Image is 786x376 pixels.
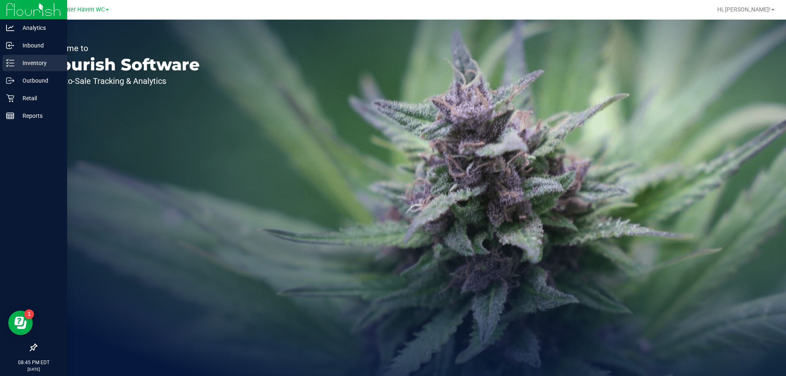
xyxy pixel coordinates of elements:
[58,6,105,13] span: Winter Haven WC
[44,44,200,52] p: Welcome to
[717,6,770,13] span: Hi, [PERSON_NAME]!
[14,76,63,86] p: Outbound
[4,359,63,366] p: 08:45 PM EDT
[6,59,14,67] inline-svg: Inventory
[8,311,33,335] iframe: Resource center
[6,77,14,85] inline-svg: Outbound
[14,111,63,121] p: Reports
[14,23,63,33] p: Analytics
[6,41,14,50] inline-svg: Inbound
[24,309,34,319] iframe: Resource center unread badge
[44,77,200,85] p: Seed-to-Sale Tracking & Analytics
[6,112,14,120] inline-svg: Reports
[14,58,63,68] p: Inventory
[14,93,63,103] p: Retail
[44,56,200,73] p: Flourish Software
[6,94,14,102] inline-svg: Retail
[14,41,63,50] p: Inbound
[6,24,14,32] inline-svg: Analytics
[4,366,63,372] p: [DATE]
